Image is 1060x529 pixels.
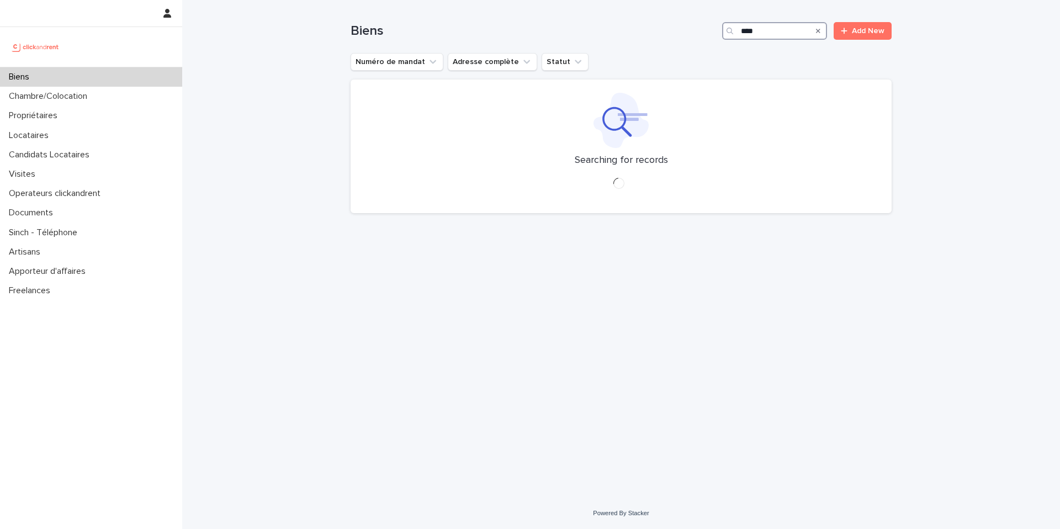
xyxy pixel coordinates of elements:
p: Searching for records [575,155,668,167]
a: Powered By Stacker [593,510,649,516]
p: Documents [4,208,62,218]
img: UCB0brd3T0yccxBKYDjQ [9,36,62,58]
span: Add New [852,27,884,35]
button: Adresse complète [448,53,537,71]
a: Add New [834,22,892,40]
p: Sinch - Téléphone [4,228,86,238]
p: Locataires [4,130,57,141]
h1: Biens [351,23,718,39]
p: Apporteur d'affaires [4,266,94,277]
p: Visites [4,169,44,179]
p: Chambre/Colocation [4,91,96,102]
p: Freelances [4,285,59,296]
p: Operateurs clickandrent [4,188,109,199]
p: Artisans [4,247,49,257]
p: Propriétaires [4,110,66,121]
p: Candidats Locataires [4,150,98,160]
button: Numéro de mandat [351,53,443,71]
button: Statut [542,53,589,71]
p: Biens [4,72,38,82]
input: Search [722,22,827,40]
